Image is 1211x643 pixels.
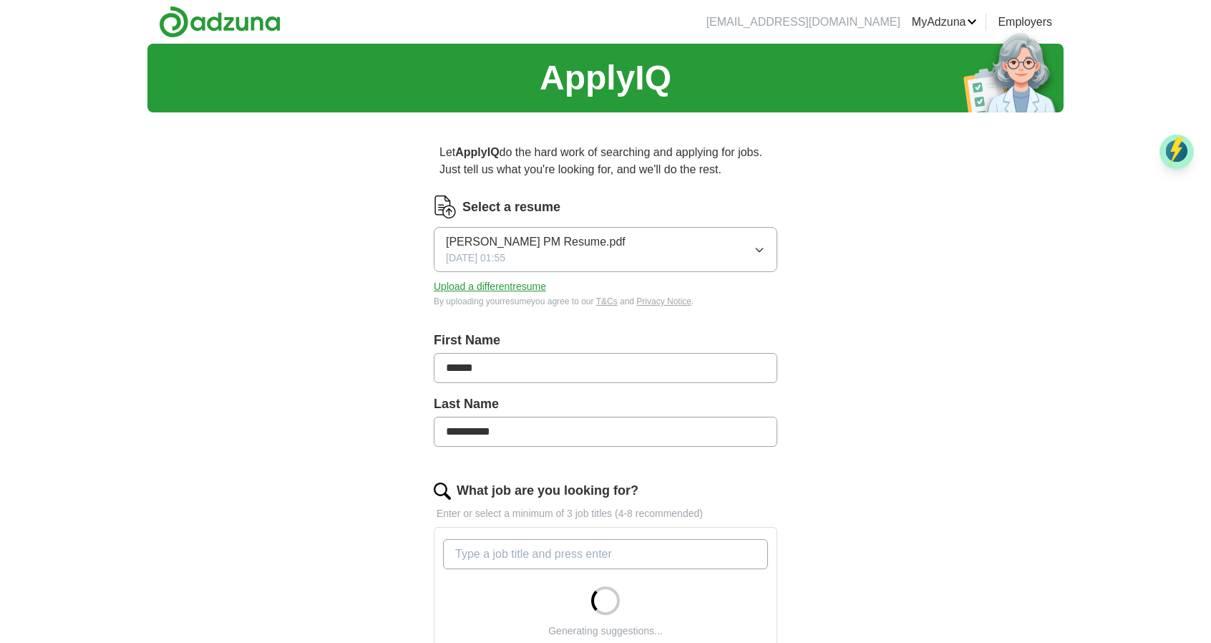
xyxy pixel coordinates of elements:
button: [PERSON_NAME] PM Resume.pdf[DATE] 01:55 [434,227,777,272]
h1: ApplyIQ [540,52,671,104]
a: T&Cs [596,296,618,306]
button: Upload a differentresume [434,279,546,294]
strong: ApplyIQ [455,146,499,158]
p: Enter or select a minimum of 3 job titles (4-8 recommended) [434,506,777,521]
a: Employers [998,14,1052,31]
label: First Name [434,331,777,350]
img: search.png [434,483,451,500]
img: Adzuna logo [159,6,281,38]
a: MyAdzuna [912,14,978,31]
li: [EMAIL_ADDRESS][DOMAIN_NAME] [706,14,900,31]
div: Generating suggestions... [548,624,663,639]
span: [PERSON_NAME] PM Resume.pdf [446,233,626,251]
label: Select a resume [462,198,560,217]
p: Let do the hard work of searching and applying for jobs. Just tell us what you're looking for, an... [434,138,777,184]
span: [DATE] 01:55 [446,251,505,266]
label: What job are you looking for? [457,481,638,501]
a: Privacy Notice [636,296,691,306]
input: Type a job title and press enter [443,539,768,569]
img: CV Icon [434,195,457,218]
label: Last Name [434,395,777,414]
div: By uploading your resume you agree to our and . [434,295,777,308]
